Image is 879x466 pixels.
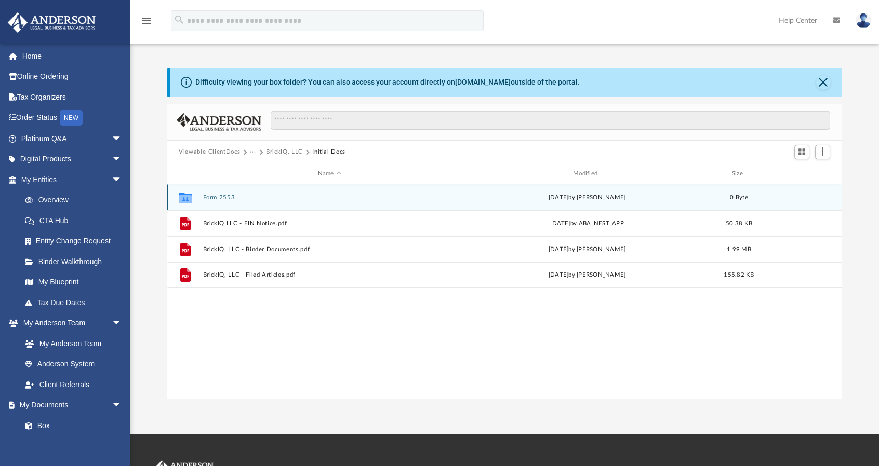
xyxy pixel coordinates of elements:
[816,75,831,90] button: Close
[203,272,456,279] button: BrickIQ, LLC - Filed Articles.pdf
[15,251,138,272] a: Binder Walkthrough
[7,66,138,87] a: Online Ordering
[15,292,138,313] a: Tax Due Dates
[718,169,760,179] div: Size
[112,169,132,190] span: arrow_drop_down
[7,149,138,170] a: Digital Productsarrow_drop_down
[461,245,714,254] div: [DATE] by [PERSON_NAME]
[7,87,138,107] a: Tax Organizers
[5,12,99,33] img: Anderson Advisors Platinum Portal
[461,219,714,228] div: [DATE] by ABA_NEST_APP
[461,270,714,280] div: [DATE] by [PERSON_NAME]
[174,14,185,25] i: search
[764,169,837,179] div: id
[112,128,132,149] span: arrow_drop_down
[7,395,132,416] a: My Documentsarrow_drop_down
[271,111,830,130] input: Search files and folders
[15,231,138,252] a: Entity Change Request
[794,145,810,159] button: Switch to Grid View
[312,147,345,157] button: Initial Docs
[815,145,831,159] button: Add
[60,110,83,126] div: NEW
[15,333,127,354] a: My Anderson Team
[7,107,138,129] a: Order StatusNEW
[112,395,132,416] span: arrow_drop_down
[203,194,456,201] button: Form 2553
[7,128,138,149] a: Platinum Q&Aarrow_drop_down
[7,313,132,334] a: My Anderson Teamarrow_drop_down
[856,13,871,28] img: User Pic
[730,195,748,200] span: 0 Byte
[112,149,132,170] span: arrow_drop_down
[15,190,138,211] a: Overview
[203,169,456,179] div: Name
[15,272,132,293] a: My Blueprint
[15,374,132,395] a: Client Referrals
[203,220,456,227] button: BrickIQ LLC - EIN Notice.pdf
[140,20,153,27] a: menu
[727,246,751,252] span: 1.99 MB
[461,193,714,202] div: [DATE] by [PERSON_NAME]
[15,415,127,436] a: Box
[460,169,714,179] div: Modified
[179,147,240,157] button: Viewable-ClientDocs
[15,210,138,231] a: CTA Hub
[140,15,153,27] i: menu
[172,169,198,179] div: id
[726,221,752,226] span: 50.38 KB
[455,78,511,86] a: [DOMAIN_NAME]
[7,169,138,190] a: My Entitiesarrow_drop_down
[266,147,303,157] button: BrickIQ, LLC
[7,46,138,66] a: Home
[15,354,132,375] a: Anderson System
[250,147,257,157] button: ···
[203,246,456,253] button: BrickIQ, LLC - Binder Documents.pdf
[112,313,132,334] span: arrow_drop_down
[167,184,842,400] div: grid
[724,272,754,278] span: 155.82 KB
[195,77,580,88] div: Difficulty viewing your box folder? You can also access your account directly on outside of the p...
